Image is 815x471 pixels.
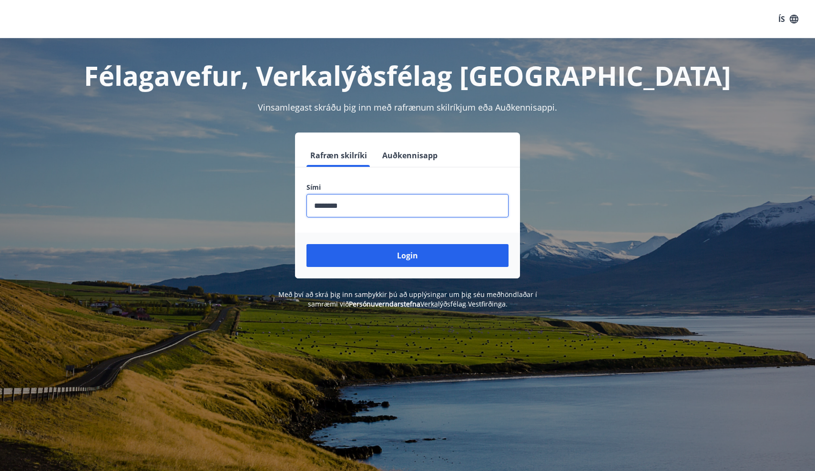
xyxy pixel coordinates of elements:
[378,144,441,167] button: Auðkennisapp
[258,102,557,113] span: Vinsamlegast skráðu þig inn með rafrænum skilríkjum eða Auðkennisappi.
[278,290,537,308] span: Með því að skrá þig inn samþykkir þú að upplýsingar um þig séu meðhöndlaðar í samræmi við Verkalý...
[306,183,509,192] label: Sími
[349,299,420,308] a: Persónuverndarstefna
[76,57,739,93] h1: Félagavefur, Verkalýðsfélag [GEOGRAPHIC_DATA]
[773,10,804,28] button: ÍS
[306,244,509,267] button: Login
[306,144,371,167] button: Rafræn skilríki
